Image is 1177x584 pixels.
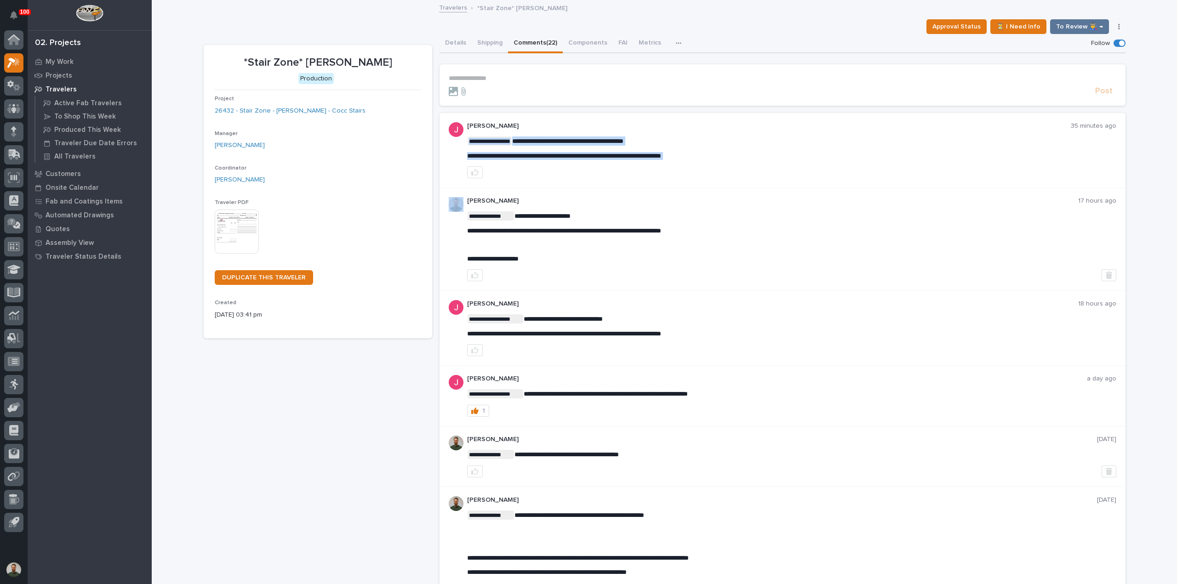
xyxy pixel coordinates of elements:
[215,96,234,102] span: Project
[467,344,483,356] button: like this post
[28,68,152,82] a: Projects
[28,167,152,181] a: Customers
[1102,269,1116,281] button: Delete post
[46,239,94,247] p: Assembly View
[1056,21,1103,32] span: To Review 👨‍🏭 →
[1091,86,1116,96] button: Post
[54,153,96,161] p: All Travelers
[46,85,77,94] p: Travelers
[449,122,463,137] img: ACg8ocI-SXp0KwvcdjE4ZoRMyLsZRSgZqnEZt9q_hAaElEsh-D-asw=s96-c
[76,5,103,22] img: Workspace Logo
[449,300,463,315] img: ACg8ocI-SXp0KwvcdjE4ZoRMyLsZRSgZqnEZt9q_hAaElEsh-D-asw=s96-c
[11,11,23,26] div: Notifications100
[1071,122,1116,130] p: 35 minutes ago
[46,184,99,192] p: Onsite Calendar
[449,197,463,212] img: AATXAJw4slNr5ea0WduZQVIpKGhdapBAGQ9xVsOeEvl5=s96-c
[477,2,567,12] p: *Stair Zone* [PERSON_NAME]
[215,106,366,116] a: 26432 - Stair Zone - [PERSON_NAME] - Cocc Stairs
[1091,40,1110,47] p: Follow
[467,405,489,417] button: 1
[28,222,152,236] a: Quotes
[563,34,613,53] button: Components
[54,113,116,121] p: To Shop This Week
[28,55,152,68] a: My Work
[46,198,123,206] p: Fab and Coatings Items
[472,34,508,53] button: Shipping
[46,58,74,66] p: My Work
[467,496,1097,504] p: [PERSON_NAME]
[28,236,152,249] a: Assembly View
[996,21,1040,32] span: ⏳ I Need Info
[215,56,421,69] p: *Stair Zone* [PERSON_NAME]
[46,253,121,261] p: Traveler Status Details
[439,2,467,12] a: Travelers
[215,270,313,285] a: DUPLICATE THIS TRAVELER
[28,82,152,96] a: Travelers
[215,131,238,136] span: Manager
[467,436,1097,443] p: [PERSON_NAME]
[46,170,81,178] p: Customers
[28,208,152,222] a: Automated Drawings
[54,99,122,108] p: Active Fab Travelers
[20,9,29,15] p: 100
[1078,300,1116,308] p: 18 hours ago
[449,436,463,450] img: AATXAJw4slNr5ea0WduZQVIpKGhdapBAGQ9xVsOeEvl5=s96-c
[215,200,249,205] span: Traveler PDF
[28,181,152,194] a: Onsite Calendar
[1102,465,1116,477] button: Delete post
[467,465,483,477] button: like this post
[1097,436,1116,443] p: [DATE]
[46,211,114,220] p: Automated Drawings
[1087,375,1116,383] p: a day ago
[35,96,152,109] a: Active Fab Travelers
[508,34,563,53] button: Comments (22)
[35,150,152,163] a: All Travelers
[28,249,152,263] a: Traveler Status Details
[215,141,265,150] a: [PERSON_NAME]
[215,165,246,171] span: Coordinator
[215,175,265,185] a: [PERSON_NAME]
[54,139,137,147] p: Traveler Due Date Errors
[1097,496,1116,504] p: [DATE]
[35,110,152,123] a: To Shop This Week
[932,21,981,32] span: Approval Status
[633,34,667,53] button: Metrics
[215,300,236,306] span: Created
[482,408,485,414] div: 1
[467,300,1078,308] p: [PERSON_NAME]
[990,19,1046,34] button: ⏳ I Need Info
[298,73,334,85] div: Production
[449,375,463,390] img: ACg8ocI-SXp0KwvcdjE4ZoRMyLsZRSgZqnEZt9q_hAaElEsh-D-asw=s96-c
[1095,86,1113,96] span: Post
[4,6,23,25] button: Notifications
[28,194,152,208] a: Fab and Coatings Items
[35,38,81,48] div: 02. Projects
[1050,19,1109,34] button: To Review 👨‍🏭 →
[35,123,152,136] a: Produced This Week
[54,126,121,134] p: Produced This Week
[4,560,23,579] button: users-avatar
[222,274,306,281] span: DUPLICATE THIS TRAVELER
[467,166,483,178] button: like this post
[467,197,1078,205] p: [PERSON_NAME]
[1078,197,1116,205] p: 17 hours ago
[215,310,421,320] p: [DATE] 03:41 pm
[449,496,463,511] img: AATXAJw4slNr5ea0WduZQVIpKGhdapBAGQ9xVsOeEvl5=s96-c
[926,19,987,34] button: Approval Status
[35,136,152,149] a: Traveler Due Date Errors
[46,225,70,233] p: Quotes
[46,72,72,80] p: Projects
[467,375,1087,383] p: [PERSON_NAME]
[467,122,1071,130] p: [PERSON_NAME]
[440,34,472,53] button: Details
[613,34,633,53] button: FAI
[467,269,483,281] button: like this post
